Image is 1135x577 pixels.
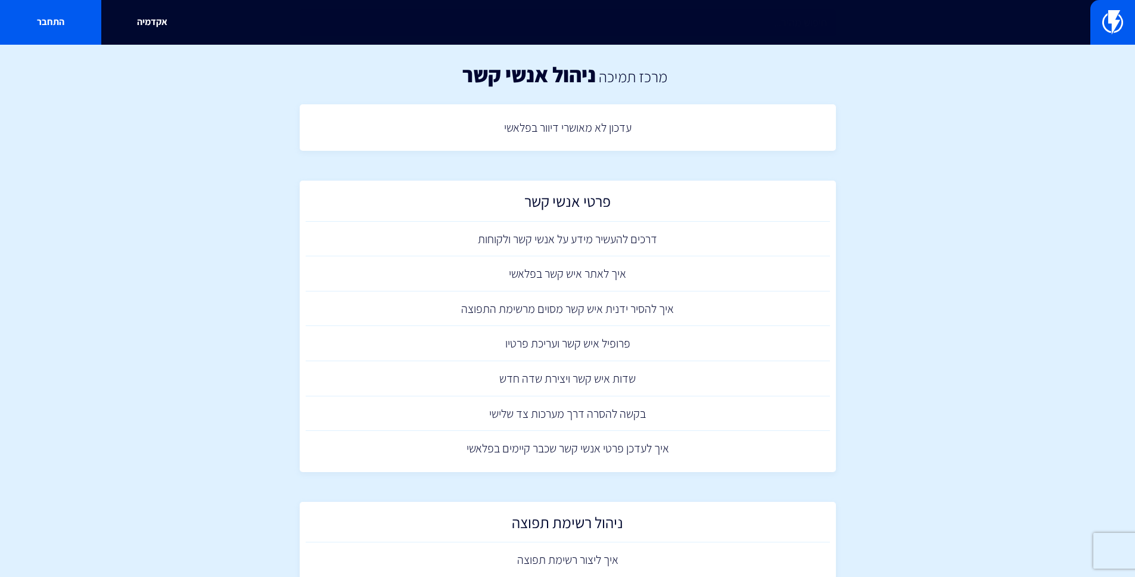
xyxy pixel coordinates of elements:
a: איך לאתר איש קשר בפלאשי [306,256,830,291]
a: בקשה להסרה דרך מערכות צד שלישי [306,396,830,432]
h1: ניהול אנשי קשר [462,63,596,86]
a: עדכון לא מאושרי דיוור בפלאשי [306,110,830,145]
h2: ניהול רשימת תפוצה [312,514,824,537]
input: חיפוש מהיר... [300,9,836,36]
a: דרכים להעשיר מידע על אנשי קשר ולקוחות [306,222,830,257]
a: איך לעדכן פרטי אנשי קשר שכבר קיימים בפלאשי [306,431,830,466]
a: פרטי אנשי קשר [306,187,830,222]
a: ניהול רשימת תפוצה [306,508,830,543]
h2: פרטי אנשי קשר [312,193,824,216]
a: איך להסיר ידנית איש קשר מסוים מרשימת התפוצה [306,291,830,327]
a: פרופיל איש קשר ועריכת פרטיו [306,326,830,361]
a: שדות איש קשר ויצירת שדה חדש [306,361,830,396]
a: מרכז תמיכה [599,66,667,86]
